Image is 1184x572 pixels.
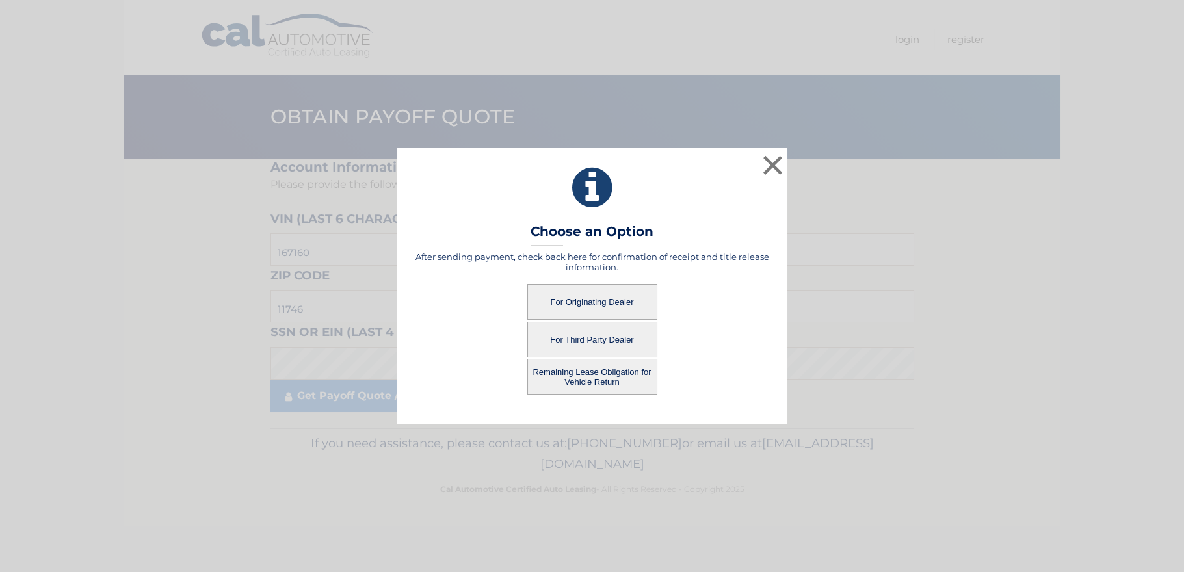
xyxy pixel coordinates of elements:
[527,284,657,320] button: For Originating Dealer
[760,152,786,178] button: ×
[531,224,653,246] h3: Choose an Option
[414,252,771,272] h5: After sending payment, check back here for confirmation of receipt and title release information.
[527,322,657,357] button: For Third Party Dealer
[527,359,657,395] button: Remaining Lease Obligation for Vehicle Return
